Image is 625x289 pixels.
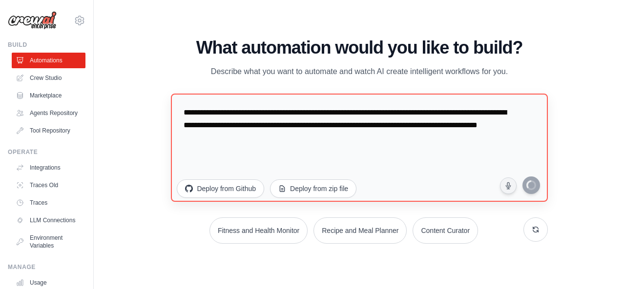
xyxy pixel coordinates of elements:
button: Deploy from zip file [270,179,356,198]
p: Describe what you want to automate and watch AI create intelligent workflows for you. [195,65,523,78]
div: Operate [8,148,85,156]
a: Integrations [12,160,85,175]
a: Tool Repository [12,123,85,138]
button: Content Curator [413,217,478,244]
a: Traces Old [12,177,85,193]
img: Logo [8,11,57,30]
a: Marketplace [12,88,85,103]
a: Agents Repository [12,105,85,121]
a: Automations [12,53,85,68]
h1: What automation would you like to build? [171,38,547,58]
div: Build [8,41,85,49]
div: Manage [8,263,85,271]
button: Fitness and Health Monitor [209,217,308,244]
a: LLM Connections [12,212,85,228]
a: Traces [12,195,85,211]
button: Deploy from Github [177,179,264,198]
button: Recipe and Meal Planner [313,217,407,244]
a: Crew Studio [12,70,85,86]
a: Environment Variables [12,230,85,253]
